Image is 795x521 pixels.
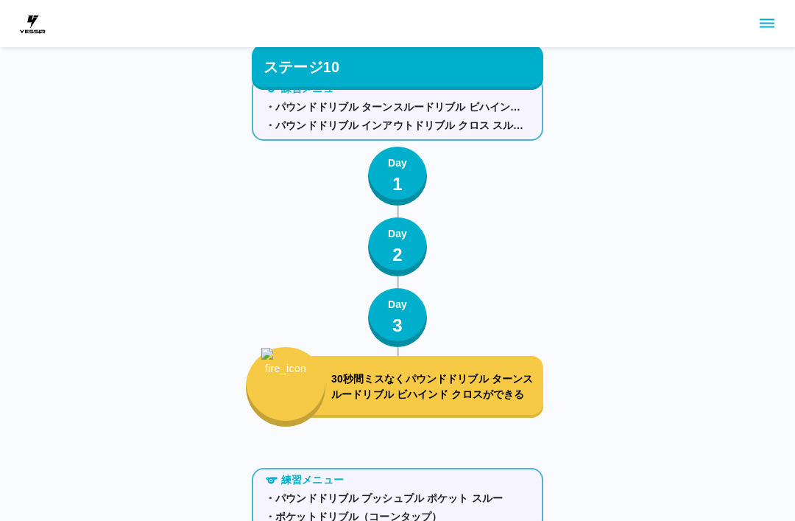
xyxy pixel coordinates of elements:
button: Day2 [368,217,427,276]
p: ・パウンドドリブル インアウトドリブル クロス スルー ビハインド [265,118,530,133]
p: ・パウンドドリブル ターンスルードリブル ビハインド クロス [265,99,530,115]
p: Day [388,155,407,171]
p: Day [388,297,407,312]
img: fire_icon [261,348,311,408]
img: dummy [18,9,47,38]
p: ステージ10 [264,56,339,78]
p: 1 [392,171,403,197]
button: fire_icon [246,347,325,427]
p: 3 [392,312,403,339]
button: Day1 [368,147,427,206]
p: ・パウンドドリブル プッシュプル ポケット スルー [265,491,530,506]
button: Day3 [368,288,427,347]
p: 2 [392,242,403,268]
p: 練習メニュー [281,472,344,488]
p: Day [388,226,407,242]
button: sidemenu [755,11,780,36]
p: 30秒間ミスなくパウンドドリブル ターンスルードリブル ビハインド クロスができる [331,371,537,402]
